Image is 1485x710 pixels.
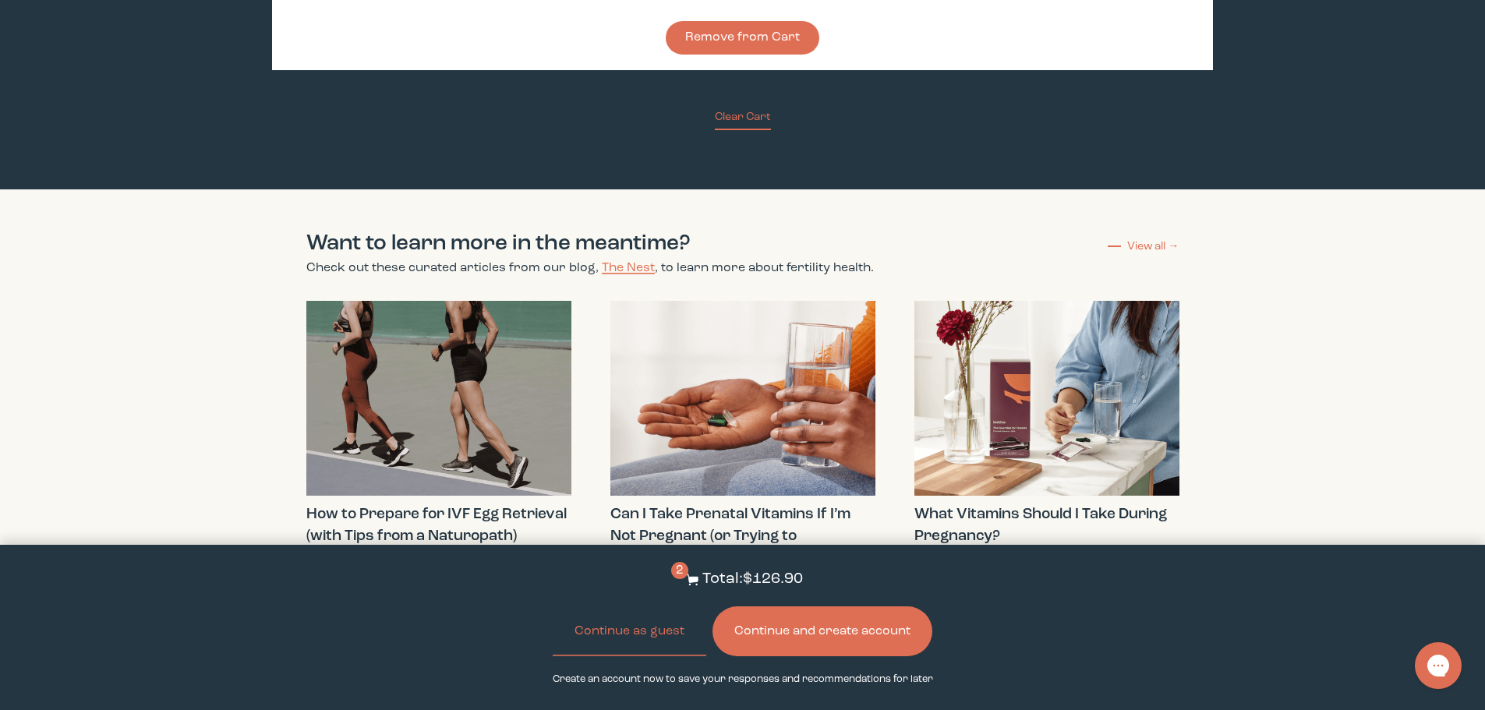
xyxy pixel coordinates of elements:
[306,301,571,496] img: How to prep for IVF with tips from an ND
[306,228,874,260] h2: Want to learn more in the meantime?
[610,301,875,496] img: Can you take a prenatal even if you're not pregnant?
[702,568,803,591] p: Total: $126.90
[712,606,932,656] button: Continue and create account
[715,109,771,130] button: Clear Cart
[553,672,933,687] p: Create an account now to save your responses and recommendations for later
[610,507,850,566] strong: Can I Take Prenatal Vitamins If I’m Not Pregnant (or Trying to Conceive)?
[666,21,819,55] button: Remove from Cart
[1108,238,1179,254] a: View all →
[602,262,655,274] a: The Nest
[306,507,567,544] strong: How to Prepare for IVF Egg Retrieval (with Tips from a Naturopath)
[306,260,874,277] p: Check out these curated articles from our blog, , to learn more about fertility health.
[671,562,688,579] span: 2
[1407,637,1469,694] iframe: Gorgias live chat messenger
[914,507,1167,544] strong: What Vitamins Should I Take During Pregnancy?
[553,606,706,656] button: Continue as guest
